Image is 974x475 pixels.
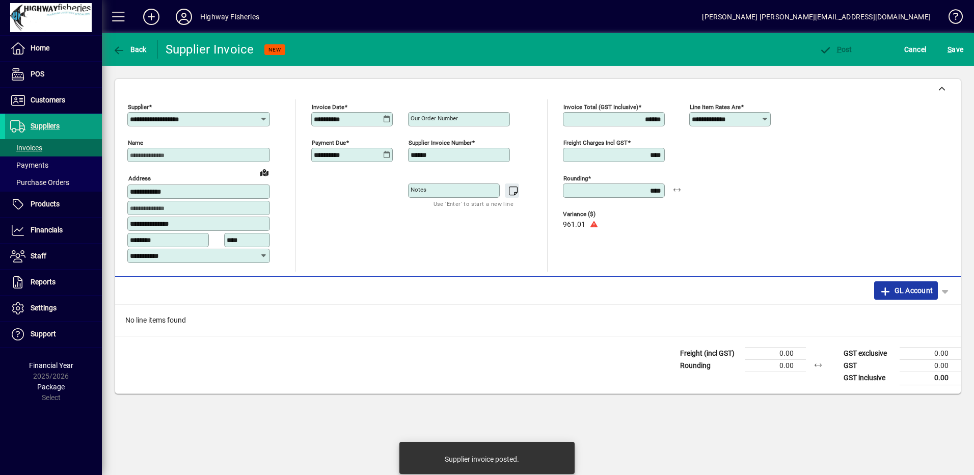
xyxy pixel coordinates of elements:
span: Reports [31,278,56,286]
button: Add [135,8,168,26]
span: Support [31,330,56,338]
span: Cancel [904,41,927,58]
td: GST inclusive [838,372,900,384]
mat-label: Our order number [411,115,458,122]
span: Financial Year [29,361,73,370]
button: GL Account [874,281,938,300]
mat-label: Freight charges incl GST [563,139,628,146]
td: GST exclusive [838,347,900,359]
span: Invoices [10,144,42,152]
div: Highway Fisheries [200,9,259,25]
mat-label: Rounding [563,175,588,182]
mat-hint: Use 'Enter' to start a new line [434,198,513,209]
a: Home [5,36,102,61]
td: 0.00 [745,359,806,372]
a: Customers [5,88,102,113]
span: Staff [31,252,46,260]
a: Reports [5,270,102,295]
td: GST [838,359,900,372]
div: Supplier Invoice [166,41,254,58]
a: Support [5,322,102,347]
mat-label: Invoice date [312,103,344,111]
span: 961.01 [563,221,585,229]
div: [PERSON_NAME] [PERSON_NAME][EMAIL_ADDRESS][DOMAIN_NAME] [702,9,931,25]
td: 0.00 [900,359,961,372]
button: Cancel [902,40,929,59]
a: Settings [5,296,102,321]
td: 0.00 [745,347,806,359]
mat-label: Notes [411,186,426,193]
mat-label: Payment due [312,139,346,146]
span: Products [31,200,60,208]
button: Save [945,40,966,59]
a: Invoices [5,139,102,156]
a: Products [5,192,102,217]
a: View on map [256,164,273,180]
span: Package [37,383,65,391]
button: Profile [168,8,200,26]
a: Staff [5,244,102,269]
span: Variance ($) [563,211,624,218]
span: S [948,45,952,54]
a: Financials [5,218,102,243]
span: P [837,45,842,54]
a: POS [5,62,102,87]
mat-label: Line item rates are [690,103,741,111]
span: POS [31,70,44,78]
a: Purchase Orders [5,174,102,191]
span: ost [819,45,852,54]
td: Freight (incl GST) [675,347,745,359]
button: Post [817,40,855,59]
a: Knowledge Base [941,2,961,35]
span: Customers [31,96,65,104]
td: Rounding [675,359,745,372]
td: 0.00 [900,372,961,384]
div: No line items found [115,305,961,336]
span: Suppliers [31,122,60,130]
mat-label: Name [128,139,143,146]
div: Supplier invoice posted. [445,454,519,464]
td: 0.00 [900,347,961,359]
span: ave [948,41,963,58]
span: NEW [268,46,281,53]
app-page-header-button: Back [102,40,158,59]
span: Back [113,45,147,54]
mat-label: Supplier [128,103,149,111]
span: Home [31,44,49,52]
mat-label: Invoice Total (GST inclusive) [563,103,638,111]
span: Payments [10,161,48,169]
button: Back [110,40,149,59]
a: Payments [5,156,102,174]
span: Settings [31,304,57,312]
span: Financials [31,226,63,234]
span: Purchase Orders [10,178,69,187]
mat-label: Supplier invoice number [409,139,472,146]
span: GL Account [879,282,933,299]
